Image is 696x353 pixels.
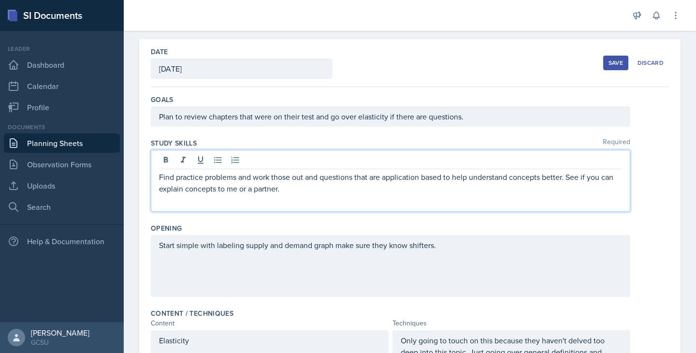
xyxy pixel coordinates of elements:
label: Content / Techniques [151,309,233,318]
p: Elasticity [159,335,380,346]
div: Save [609,59,623,67]
p: Find practice problems and work those out and questions that are application based to help unders... [159,171,622,194]
label: Opening [151,223,182,233]
a: Observation Forms [4,155,120,174]
label: Goals [151,95,174,104]
div: GCSU [31,338,89,347]
button: Discard [632,56,669,70]
div: Help & Documentation [4,232,120,251]
div: Discard [638,59,664,67]
a: Uploads [4,176,120,195]
a: Calendar [4,76,120,96]
a: Profile [4,98,120,117]
a: Dashboard [4,55,120,74]
div: [PERSON_NAME] [31,328,89,338]
div: Content [151,318,389,328]
span: Required [603,138,630,148]
p: Plan to review chapters that were on their test and go over elasticity if there are questions. [159,111,622,122]
p: Start simple with labeling supply and demand graph make sure they know shifters. [159,239,622,251]
h2: Planning Sheet [139,14,681,31]
a: Planning Sheets [4,133,120,153]
label: Study Skills [151,138,197,148]
div: Techniques [392,318,630,328]
div: Leader [4,44,120,53]
button: Save [603,56,628,70]
a: Search [4,197,120,217]
label: Date [151,47,168,57]
div: Documents [4,123,120,132]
